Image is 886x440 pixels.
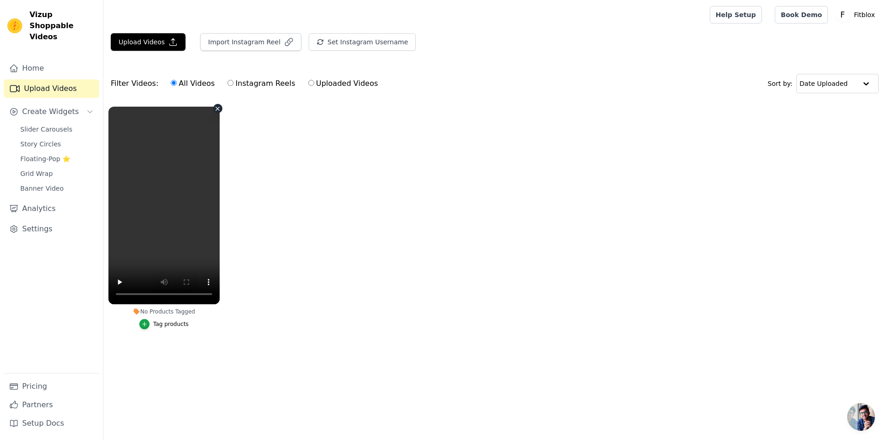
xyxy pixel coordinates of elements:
div: No Products Tagged [108,308,220,315]
input: Uploaded Videos [308,80,314,86]
a: Banner Video [15,182,99,195]
a: Grid Wrap [15,167,99,180]
img: Vizup [7,18,22,33]
span: Floating-Pop ⭐ [20,154,70,163]
a: Upload Videos [4,79,99,98]
div: Tag products [153,320,189,328]
label: Uploaded Videos [308,78,378,90]
span: Story Circles [20,139,61,149]
a: Analytics [4,199,99,218]
span: Banner Video [20,184,64,193]
text: F [840,10,845,19]
button: Create Widgets [4,102,99,121]
span: Vizup Shoppable Videos [30,9,96,42]
button: Video Delete [213,104,222,113]
a: Story Circles [15,138,99,151]
label: All Videos [170,78,215,90]
a: Home [4,59,99,78]
button: Tag products [139,319,189,329]
a: Slider Carousels [15,123,99,136]
div: Sort by: [768,74,879,93]
a: Help Setup [710,6,762,24]
span: Create Widgets [22,106,79,117]
button: Import Instagram Reel [200,33,301,51]
a: Setup Docs [4,414,99,433]
button: F Fitblox [835,6,879,23]
div: פתח צ'אט [847,403,875,431]
a: Partners [4,396,99,414]
button: Upload Videos [111,33,186,51]
div: Filter Videos: [111,73,383,94]
button: Set Instagram Username [309,33,416,51]
span: Slider Carousels [20,125,72,134]
label: Instagram Reels [227,78,295,90]
input: All Videos [171,80,177,86]
input: Instagram Reels [227,80,233,86]
a: Book Demo [775,6,828,24]
p: Fitblox [850,6,879,23]
a: Floating-Pop ⭐ [15,152,99,165]
a: Pricing [4,377,99,396]
a: Settings [4,220,99,238]
span: Grid Wrap [20,169,53,178]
